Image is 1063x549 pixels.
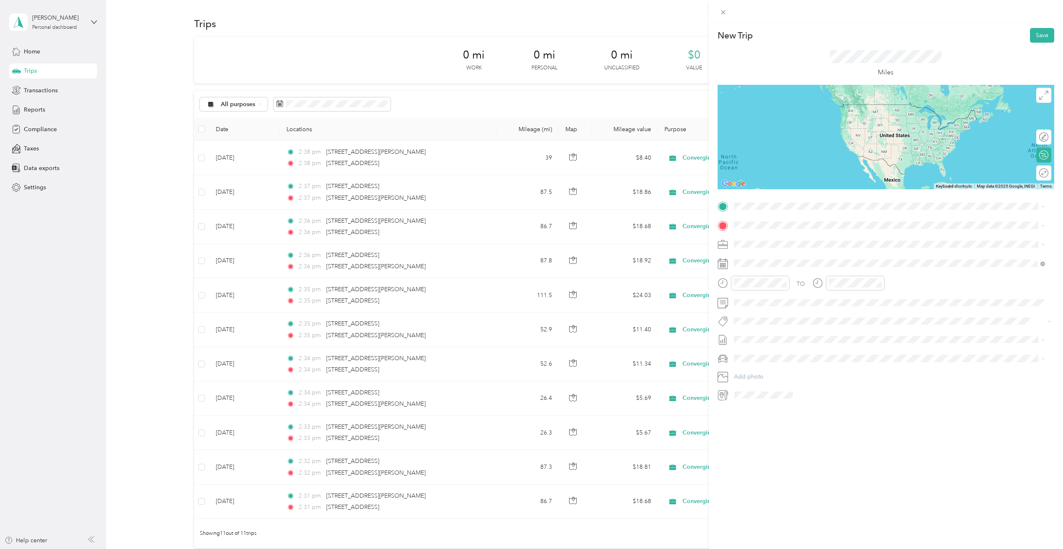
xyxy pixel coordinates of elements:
span: Map data ©2025 Google, INEGI [977,184,1035,188]
a: Open this area in Google Maps (opens a new window) [720,178,747,189]
button: Save [1030,28,1054,43]
button: Keyboard shortcuts [936,183,972,189]
p: New Trip [718,30,753,41]
button: Add photo [731,371,1054,383]
iframe: Everlance-gr Chat Button Frame [1016,502,1063,549]
img: Google [720,178,747,189]
p: Miles [878,67,894,78]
